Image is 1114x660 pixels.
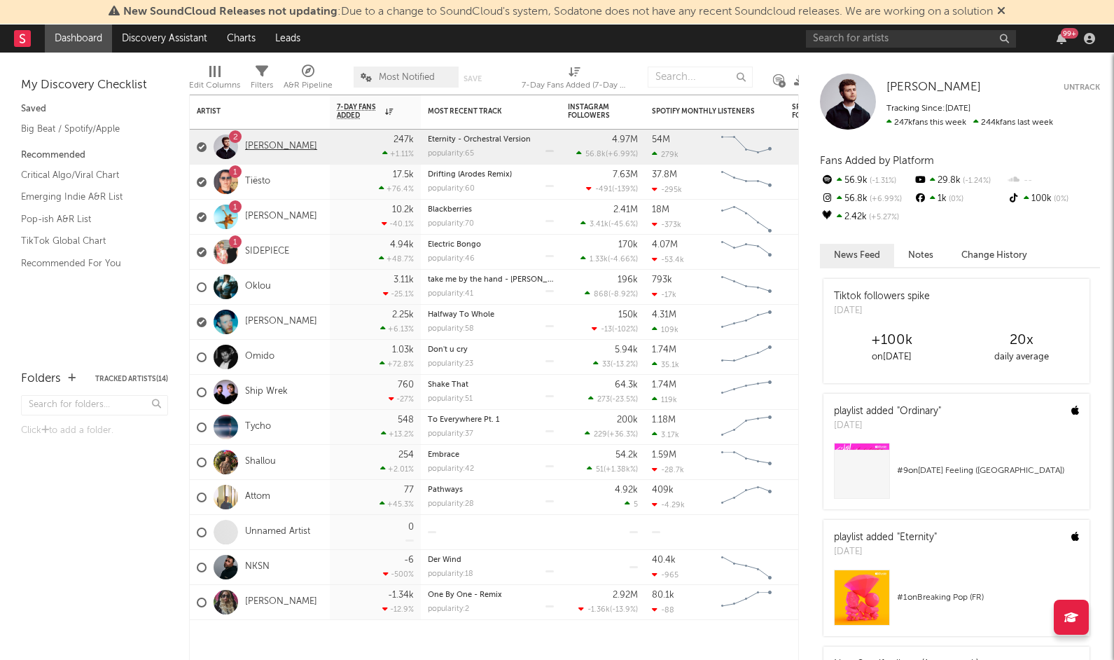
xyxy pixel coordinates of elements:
a: Leads [265,25,310,53]
span: 868 [594,291,608,298]
div: [DATE] [834,304,930,318]
div: ( ) [587,465,638,474]
button: Notes [894,244,947,267]
span: 5 [634,501,638,509]
div: 247k [394,135,414,144]
div: 54M [652,135,670,144]
div: Click to add a folder. [21,422,168,439]
div: +76.4 % [379,184,414,193]
a: Discovery Assistant [112,25,217,53]
div: +72.8 % [380,359,414,369]
div: Spotify Monthly Listeners [652,107,757,116]
div: -965 [652,570,678,579]
div: 37.8M [652,170,677,179]
div: 7.63M [613,170,638,179]
svg: Chart title [715,235,778,270]
div: 409k [652,486,674,495]
div: popularity: 70 [428,220,474,228]
div: 10.2k [392,205,414,214]
a: Tycho [245,421,271,433]
a: Omido [245,351,274,363]
div: playlist added [834,530,937,545]
a: take me by the hand - [PERSON_NAME] remix [428,276,594,284]
div: 548 [398,415,414,425]
button: News Feed [820,244,894,267]
span: -45.6 % [611,221,636,228]
div: # 1 on Breaking Pop (FR) [897,589,1079,606]
span: Tracking Since: [DATE] [886,104,970,113]
span: 244k fans last week [886,118,1053,127]
div: -53.4k [652,255,684,264]
div: Pathways [428,486,554,494]
div: +2.01 % [380,465,414,474]
div: 56.8k [820,190,913,208]
input: Search for artists [806,30,1016,48]
div: 200k [617,415,638,425]
div: Halfway To Whole [428,311,554,319]
a: One By One - Remix [428,591,502,599]
a: [PERSON_NAME] [245,211,317,223]
div: 254 [398,451,414,460]
a: [PERSON_NAME] [245,141,317,153]
div: -17k [652,290,676,299]
svg: Chart title [715,445,778,480]
div: 4.07M [652,240,678,249]
div: 1.74M [652,345,676,355]
svg: Chart title [715,480,778,515]
div: Shake That [428,381,554,389]
span: -13.2 % [613,361,636,369]
div: 77 [404,486,414,495]
div: +45.3 % [380,500,414,509]
div: 2.41M [613,205,638,214]
div: popularity: 2 [428,605,469,613]
span: 7-Day Fans Added [337,103,382,120]
div: Edit Columns [189,77,240,94]
a: SIDEPIECE [245,246,289,258]
div: 279k [652,150,678,159]
a: Eternity - Orchestral Version [428,136,531,144]
div: -25.1 % [383,289,414,298]
a: Pop-ish A&R List [21,212,154,227]
div: -28.7k [652,465,684,474]
a: Embrace [428,451,459,459]
div: -- [1007,172,1100,190]
div: 1.59M [652,451,676,460]
span: -1.36k [587,606,610,614]
div: -1.34k [388,591,414,600]
a: [PERSON_NAME] [886,81,981,95]
div: 20 x [956,332,1086,349]
div: -40.1 % [382,219,414,228]
div: popularity: 41 [428,290,473,298]
svg: Chart title [715,550,778,585]
span: : Due to a change to SoundCloud's system, Sodatone does not have any recent Soundcloud releases. ... [123,6,993,18]
div: ( ) [580,219,638,228]
div: ( ) [585,289,638,298]
div: 5.94k [615,345,638,355]
div: on [DATE] [827,349,956,366]
svg: Chart title [715,305,778,340]
div: ( ) [578,605,638,614]
a: Halfway To Whole [428,311,494,319]
div: 2.42k [820,208,913,226]
svg: Chart title [715,165,778,200]
div: Instagram Followers [568,103,617,120]
div: playlist added [834,404,941,419]
a: Shallou [245,456,276,468]
a: #9on[DATE] Feeling ([GEOGRAPHIC_DATA]) [823,443,1089,509]
div: 99 + [1061,28,1078,39]
div: 119k [652,395,677,404]
div: A&R Pipeline [284,60,333,100]
div: Der Wind [428,556,554,564]
div: 18M [652,205,669,214]
a: Don't u cry [428,346,468,354]
div: 80.1k [652,591,674,600]
div: A&R Pipeline [284,77,333,94]
div: [DATE] [834,419,941,433]
a: Electric Bongo [428,241,481,249]
span: -13 [601,326,612,334]
span: -1.31 % [868,177,896,185]
div: 1.18M [652,415,676,425]
span: -139 % [614,186,636,193]
a: Oklou [245,281,271,293]
span: 51 [596,466,604,474]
